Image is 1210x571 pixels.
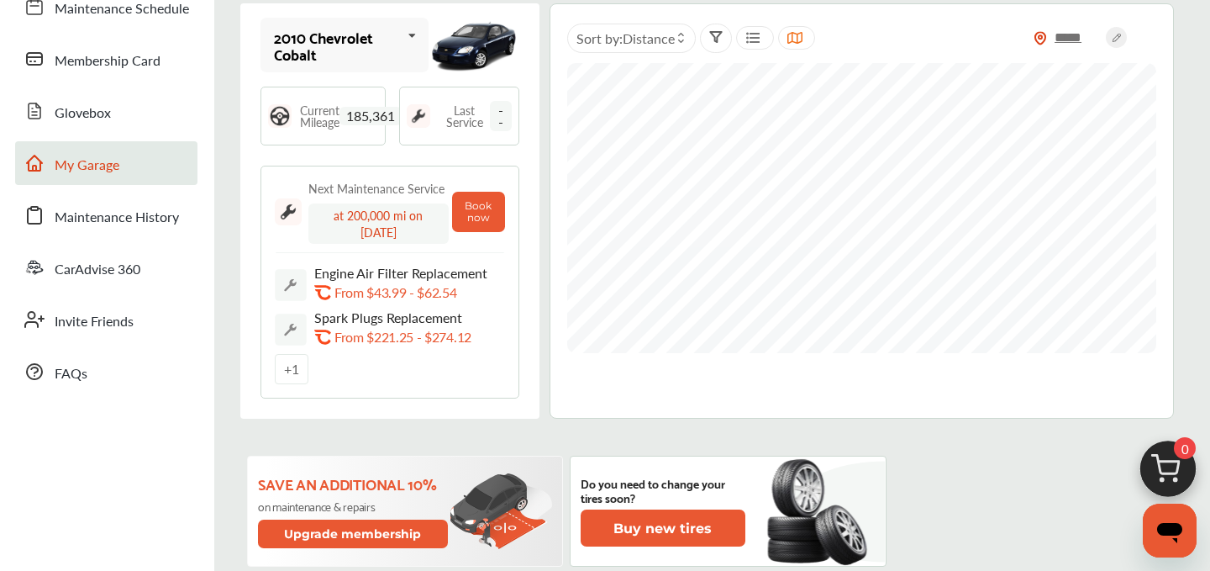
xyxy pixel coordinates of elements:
span: Invite Friends [55,311,134,333]
iframe: Button to launch messaging window [1143,504,1197,558]
span: Glovebox [55,103,111,124]
a: +1 [275,354,308,384]
span: 185,361 [339,107,402,125]
p: Save an additional 10% [258,474,450,493]
p: on maintenance & repairs [258,500,450,513]
span: Last Service [439,104,490,128]
img: maintenance_logo [275,198,302,225]
a: Maintenance History [15,193,197,237]
img: maintenance_logo [407,104,430,128]
span: Sort by : [576,29,675,48]
p: From $221.25 - $274.12 [334,329,471,345]
p: Do you need to change your tires soon? [581,476,745,505]
span: My Garage [55,155,119,177]
a: My Garage [15,141,197,185]
button: Buy new tires [581,510,745,547]
img: cart_icon.3d0951e8.svg [1128,433,1208,514]
span: Maintenance History [55,207,179,229]
button: Book now [452,192,506,232]
p: Spark Plugs Replacement [314,309,499,325]
div: at 200,000 mi on [DATE] [308,204,449,244]
p: Engine Air Filter Replacement [314,265,499,281]
a: Membership Card [15,37,197,81]
canvas: Map [567,63,1156,353]
span: Membership Card [55,50,160,72]
div: + 1 [275,354,308,384]
button: Upgrade membership [258,520,448,548]
span: -- [490,101,512,131]
img: mobile_6375_st0640_046.jpg [429,11,519,79]
a: Invite Friends [15,298,197,341]
span: Current Mileage [300,104,339,128]
a: CarAdvise 360 [15,246,197,289]
span: FAQs [55,363,87,385]
div: Next Maintenance Service [308,180,445,197]
img: default_wrench_icon.d1a43860.svg [275,314,307,346]
p: From $43.99 - $62.54 [334,284,457,300]
a: FAQs [15,350,197,394]
img: steering_logo [268,104,292,128]
img: location_vector_orange.38f05af8.svg [1034,31,1047,45]
span: 0 [1174,437,1196,459]
img: border-line.da1032d4.svg [275,252,505,253]
span: Distance [623,29,675,48]
img: default_wrench_icon.d1a43860.svg [275,269,307,301]
img: update-membership.81812027.svg [450,473,552,551]
a: Buy new tires [581,510,749,547]
div: 2010 Chevrolet Cobalt [274,29,401,62]
span: CarAdvise 360 [55,259,140,281]
a: Glovebox [15,89,197,133]
img: new-tire.a0c7fe23.svg [765,452,876,571]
